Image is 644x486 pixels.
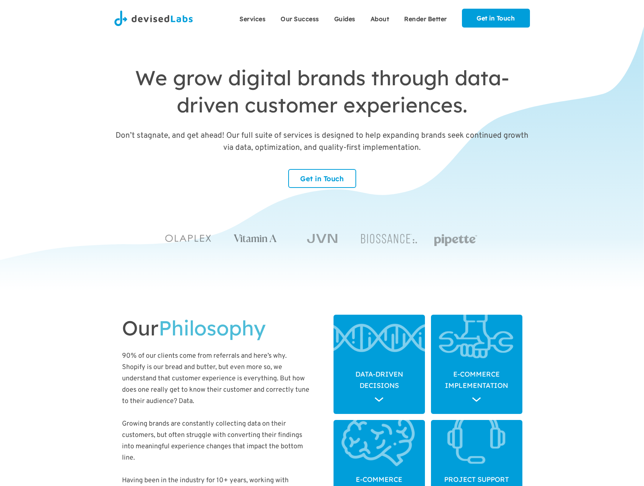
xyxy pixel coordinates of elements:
[431,315,522,414] a: E-commerce Implementation
[288,169,356,188] a: Get in Touch
[397,9,454,28] a: Render Better
[327,9,363,28] a: Guides
[273,9,327,28] a: Our Success
[135,65,509,118] span: We grow digital brands through data-driven customer experiences.
[165,235,211,242] img: Olaplex Logo
[122,315,159,341] span: Our
[232,9,273,28] a: Services
[440,365,513,395] div: E-commerce Implementation
[343,365,416,395] div: Data-Driven Decisions
[462,9,530,28] a: Get in Touch
[114,130,530,154] div: Don’t stagnate, and get ahead! Our full suite of services is designed to help expanding brands se...
[234,234,276,243] img: Vitamin A Swimwear Logo
[363,9,397,28] a: About
[334,315,425,414] a: Data-Driven Decisions
[159,315,266,341] span: Philosophy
